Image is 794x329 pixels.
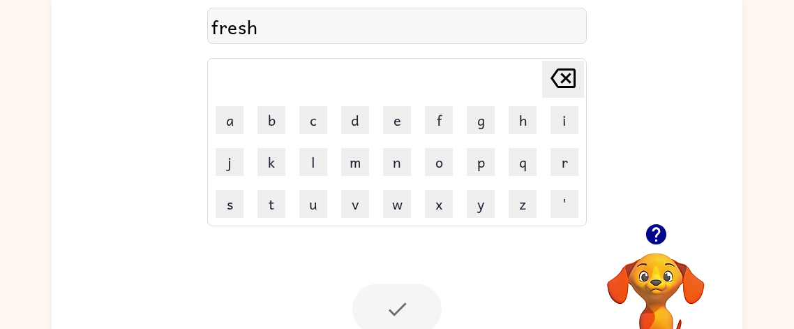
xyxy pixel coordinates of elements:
button: y [467,190,495,218]
button: q [509,148,537,176]
button: g [467,106,495,134]
button: l [299,148,327,176]
button: m [341,148,369,176]
button: b [257,106,285,134]
button: p [467,148,495,176]
button: a [216,106,244,134]
button: d [341,106,369,134]
button: f [425,106,453,134]
button: t [257,190,285,218]
button: k [257,148,285,176]
button: z [509,190,537,218]
button: j [216,148,244,176]
button: e [383,106,411,134]
button: ' [550,190,578,218]
button: v [341,190,369,218]
button: c [299,106,327,134]
button: o [425,148,453,176]
button: h [509,106,537,134]
button: r [550,148,578,176]
div: fresh [211,12,583,41]
button: s [216,190,244,218]
button: w [383,190,411,218]
button: u [299,190,327,218]
button: n [383,148,411,176]
button: x [425,190,453,218]
button: i [550,106,578,134]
